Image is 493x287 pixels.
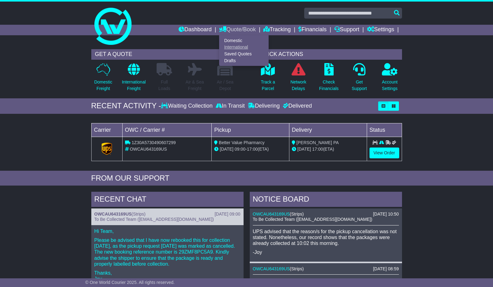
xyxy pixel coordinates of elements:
[370,148,399,158] a: View Order
[186,79,204,92] p: Air & Sea Freight
[312,147,323,152] span: 17:00
[235,147,245,152] span: 09:00
[94,217,214,222] span: To Be Collected Team ([EMAIL_ADDRESS][DOMAIN_NAME])
[382,63,398,95] a: AccountSettings
[250,192,402,208] div: NOTICE BOARD
[253,278,399,284] p: Booking OWCAU643169US was rebooked.
[352,79,367,92] p: Get Support
[367,25,394,35] a: Settings
[261,63,275,95] a: Track aParcel
[219,35,269,66] div: Quote/Book
[351,63,367,95] a: GetSupport
[214,212,240,217] div: [DATE] 09:00
[217,79,234,92] p: Air / Sea Depot
[94,79,112,92] p: Domestic Freight
[253,249,399,255] p: -Joy
[382,79,398,92] p: Account Settings
[214,103,246,109] div: In Transit
[122,123,212,137] td: OWC / Carrier #
[261,79,275,92] p: Track a Parcel
[219,51,268,58] a: Saved Quotes
[91,192,244,208] div: RECENT CHAT
[319,63,339,95] a: CheckFinancials
[130,147,167,152] span: OWCAU643169US
[133,212,144,216] span: Strips
[291,212,302,216] span: Strips
[91,174,402,183] div: FROM OUR SUPPORT
[256,49,402,60] div: QUICK ACTIONS
[219,57,268,64] a: Drafts
[290,63,306,95] a: NetworkDelays
[94,270,240,282] p: Thanks, Joy
[91,101,161,110] div: RECENT ACTIVITY -
[292,146,364,152] div: (ETA)
[290,79,306,92] p: Network Delays
[85,280,175,285] span: © One World Courier 2025. All rights reserved.
[94,212,240,217] div: ( )
[161,103,214,109] div: Waiting Collection
[263,25,291,35] a: Tracking
[297,147,311,152] span: [DATE]
[219,44,268,51] a: International
[253,266,290,271] a: OWCAU643169US
[253,217,372,222] span: To Be Collected Team ([EMAIL_ADDRESS][DOMAIN_NAME])
[373,266,399,272] div: [DATE] 08:59
[373,212,399,217] div: [DATE] 10:50
[122,79,146,92] p: International Freight
[219,25,256,35] a: Quote/Book
[367,123,402,137] td: Status
[334,25,359,35] a: Support
[253,212,290,216] a: OWCAU643169US
[91,123,122,137] td: Carrier
[246,103,281,109] div: Delivering
[289,123,367,137] td: Delivery
[122,63,146,95] a: InternationalFreight
[291,266,302,271] span: Strips
[132,140,175,145] span: 1Z30A5730490607299
[219,140,265,145] span: Better Value Pharmarcy
[94,237,240,267] p: Please be advised that I have now rebooked this for collection [DATE], as the pickup request [DAT...
[253,229,399,246] p: UPS advised that the reason/s for the pickup cancellation was not stated. Nonetheless, our record...
[253,212,399,217] div: ( )
[157,79,172,92] p: Full Loads
[91,49,237,60] div: GET A QUOTE
[212,123,289,137] td: Pickup
[281,103,312,109] div: Delivered
[319,79,339,92] p: Check Financials
[94,212,132,216] a: OWCAU643169US
[220,147,233,152] span: [DATE]
[253,266,399,272] div: ( )
[214,146,287,152] div: - (ETA)
[94,63,112,95] a: DomesticFreight
[298,25,327,35] a: Financials
[102,143,112,155] img: GetCarrierServiceLogo
[296,140,339,145] span: [PERSON_NAME] PA
[247,147,258,152] span: 17:00
[94,228,240,234] p: Hi Team,
[179,25,212,35] a: Dashboard
[219,37,268,44] a: Domestic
